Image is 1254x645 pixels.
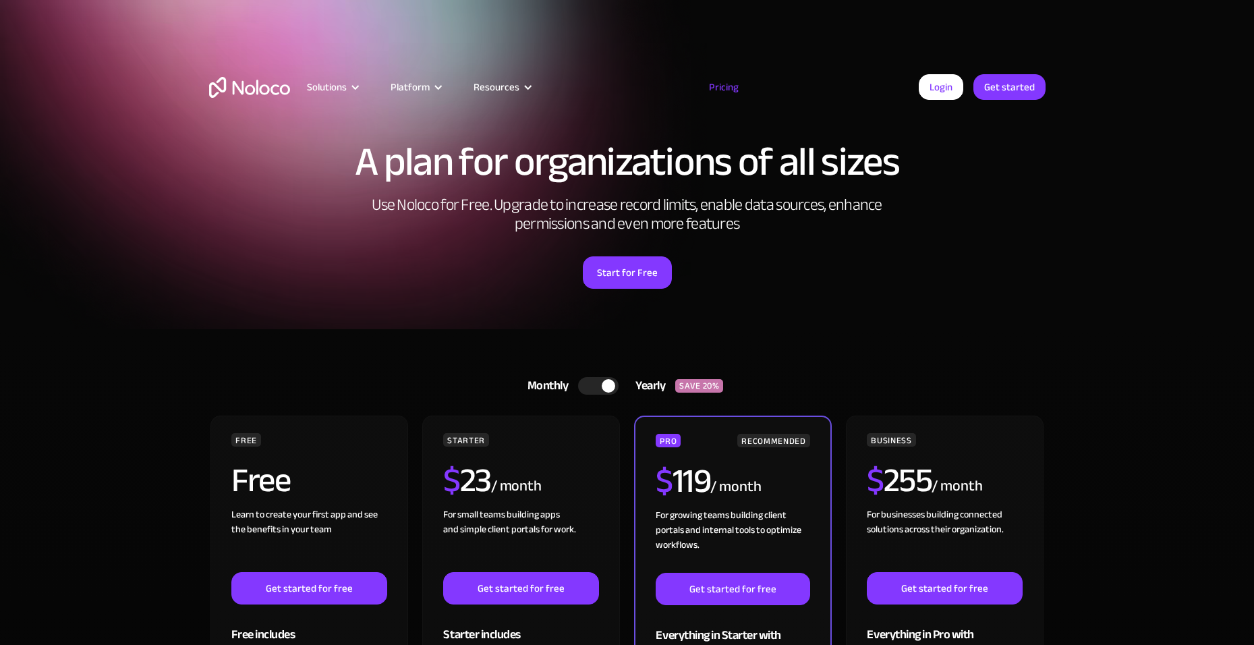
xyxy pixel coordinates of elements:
[737,434,809,447] div: RECOMMENDED
[656,464,710,498] h2: 119
[867,507,1022,572] div: For businesses building connected solutions across their organization. ‍
[656,508,809,573] div: For growing teams building client portals and internal tools to optimize workflows.
[656,434,681,447] div: PRO
[675,379,723,393] div: SAVE 20%
[491,476,542,497] div: / month
[474,78,519,96] div: Resources
[443,572,598,605] a: Get started for free
[973,74,1046,100] a: Get started
[511,376,579,396] div: Monthly
[656,449,673,513] span: $
[919,74,963,100] a: Login
[209,142,1046,182] h1: A plan for organizations of all sizes
[692,78,756,96] a: Pricing
[457,78,546,96] div: Resources
[290,78,374,96] div: Solutions
[443,449,460,512] span: $
[867,449,884,512] span: $
[867,433,915,447] div: BUSINESS
[231,433,261,447] div: FREE
[231,464,290,497] h2: Free
[619,376,675,396] div: Yearly
[358,196,897,233] h2: Use Noloco for Free. Upgrade to increase record limits, enable data sources, enhance permissions ...
[656,573,809,605] a: Get started for free
[391,78,430,96] div: Platform
[443,433,488,447] div: STARTER
[867,572,1022,605] a: Get started for free
[443,507,598,572] div: For small teams building apps and simple client portals for work. ‍
[583,256,672,289] a: Start for Free
[374,78,457,96] div: Platform
[231,507,387,572] div: Learn to create your first app and see the benefits in your team ‍
[443,464,491,497] h2: 23
[231,572,387,605] a: Get started for free
[932,476,982,497] div: / month
[710,476,761,498] div: / month
[209,77,290,98] a: home
[867,464,932,497] h2: 255
[307,78,347,96] div: Solutions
